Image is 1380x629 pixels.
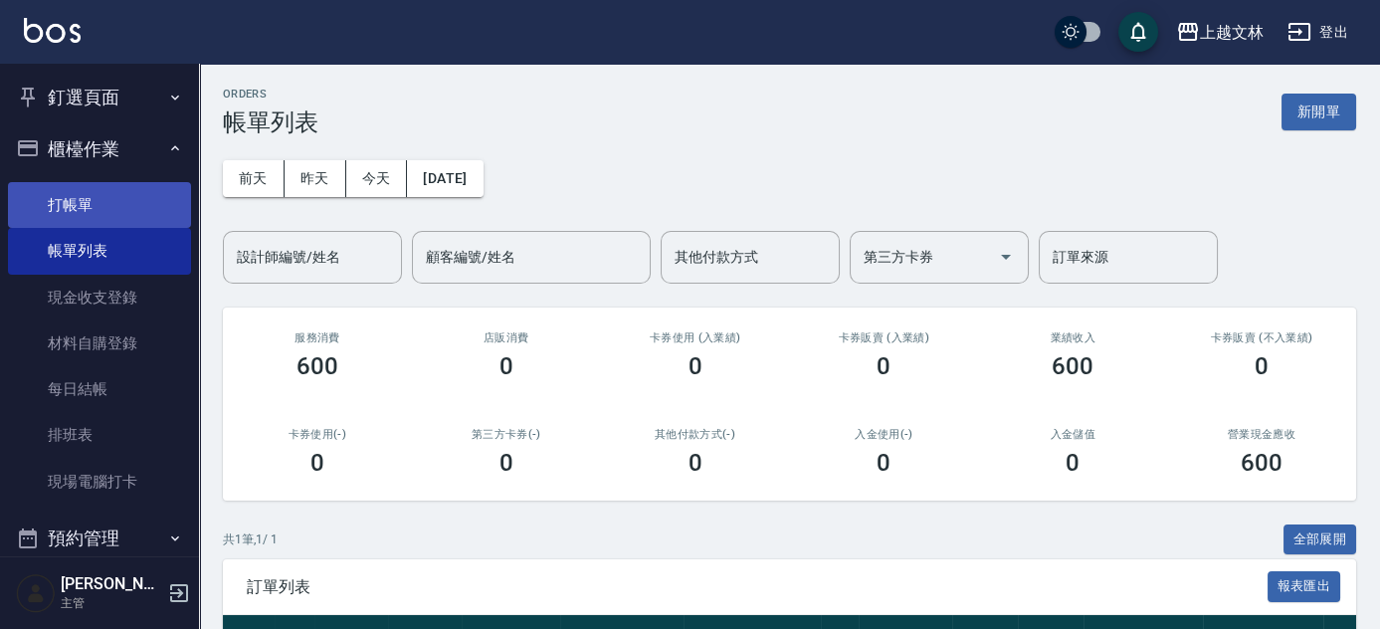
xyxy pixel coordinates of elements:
h3: 0 [310,449,324,477]
a: 報表匯出 [1268,576,1341,595]
a: 材料自購登錄 [8,320,191,366]
h2: 入金使用(-) [813,428,954,441]
a: 每日結帳 [8,366,191,412]
button: save [1118,12,1158,52]
img: Person [16,573,56,613]
h2: 卡券使用(-) [247,428,388,441]
button: 前天 [223,160,285,197]
button: 全部展開 [1283,524,1357,555]
h2: 入金儲值 [1002,428,1143,441]
p: 主管 [61,594,162,612]
button: 昨天 [285,160,346,197]
h3: 0 [877,449,890,477]
h2: ORDERS [223,88,318,101]
h2: 業績收入 [1002,331,1143,344]
div: 上越文林 [1200,20,1264,45]
span: 訂單列表 [247,577,1268,597]
h2: 卡券販賣 (不入業績) [1191,331,1332,344]
button: 櫃檯作業 [8,123,191,175]
h2: 營業現金應收 [1191,428,1332,441]
h3: 0 [1255,352,1269,380]
h2: 卡券販賣 (入業績) [813,331,954,344]
button: 預約管理 [8,513,191,564]
h2: 店販消費 [436,331,577,344]
h3: 0 [1066,449,1080,477]
a: 帳單列表 [8,228,191,274]
button: 登出 [1280,14,1356,51]
a: 打帳單 [8,182,191,228]
h3: 0 [499,352,513,380]
p: 共 1 筆, 1 / 1 [223,530,278,548]
h2: 卡券使用 (入業績) [625,331,766,344]
button: 今天 [346,160,408,197]
button: 上越文林 [1168,12,1272,53]
button: [DATE] [407,160,483,197]
h3: 600 [1052,352,1093,380]
h3: 帳單列表 [223,108,318,136]
a: 現金收支登錄 [8,275,191,320]
a: 現場電腦打卡 [8,459,191,505]
h3: 600 [296,352,338,380]
h3: 0 [499,449,513,477]
a: 新開單 [1281,102,1356,120]
h3: 服務消費 [247,331,388,344]
h3: 600 [1241,449,1282,477]
h2: 第三方卡券(-) [436,428,577,441]
button: 釘選頁面 [8,72,191,123]
button: 報表匯出 [1268,571,1341,602]
h5: [PERSON_NAME] [61,574,162,594]
button: Open [990,241,1022,273]
button: 新開單 [1281,94,1356,130]
h3: 0 [689,352,702,380]
h2: 其他付款方式(-) [625,428,766,441]
h3: 0 [689,449,702,477]
h3: 0 [877,352,890,380]
img: Logo [24,18,81,43]
a: 排班表 [8,412,191,458]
